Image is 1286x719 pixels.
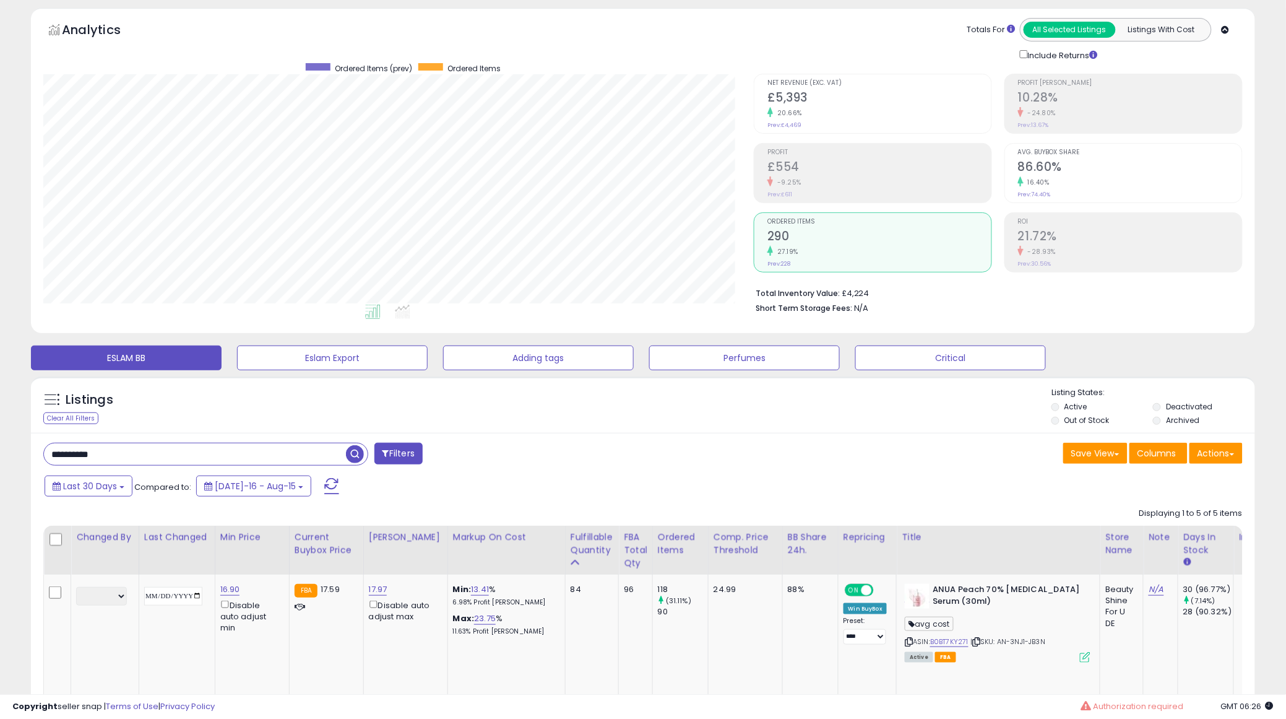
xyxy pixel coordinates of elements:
[1183,606,1233,617] div: 28 (90.32%)
[453,613,556,636] div: %
[43,412,98,424] div: Clear All Filters
[1018,260,1051,268] small: Prev: 30.56%
[1018,160,1242,176] h2: 86.60%
[1018,191,1051,198] small: Prev: 74.40%
[1149,583,1163,596] a: N/A
[471,583,489,596] a: 13.41
[443,346,634,370] button: Adding tags
[1166,401,1212,412] label: Deactivated
[1115,22,1207,38] button: Listings With Cost
[767,90,991,107] h2: £5,393
[767,80,991,87] span: Net Revenue (Exc. VAT)
[1024,108,1056,118] small: -24.80%
[1018,229,1242,246] h2: 21.72%
[144,531,210,544] div: Last Changed
[767,191,792,198] small: Prev: £611
[773,108,802,118] small: 20.66%
[63,480,117,492] span: Last 30 Days
[1139,508,1243,520] div: Displaying 1 to 5 of 5 items
[658,531,703,557] div: Ordered Items
[788,584,829,595] div: 88%
[335,63,412,74] span: Ordered Items (prev)
[1018,121,1049,129] small: Prev: 13.67%
[1024,178,1050,187] small: 16.40%
[905,652,933,663] span: All listings currently available for purchase on Amazon
[756,288,840,298] b: Total Inventory Value:
[756,303,852,313] b: Short Term Storage Fees:
[62,21,145,41] h5: Analytics
[714,531,777,557] div: Comp. Price Threshold
[1189,443,1243,464] button: Actions
[321,583,340,595] span: 17.59
[967,24,1016,36] div: Totals For
[453,583,472,595] b: Min:
[905,584,930,609] img: 31n+j4QX6gL._SL40_.jpg
[902,531,1095,544] div: Title
[31,346,222,370] button: ESLAM BB
[1024,247,1056,256] small: -28.93%
[767,229,991,246] h2: 290
[196,476,311,497] button: [DATE]-16 - Aug-15
[1024,22,1116,38] button: All Selected Listings
[369,598,438,622] div: Disable auto adjust max
[855,346,1046,370] button: Critical
[215,480,296,492] span: [DATE]-16 - Aug-15
[905,584,1090,661] div: ASIN:
[1149,531,1173,544] div: Note
[134,481,191,493] span: Compared to:
[930,637,969,647] a: B0BT7KY271
[1221,700,1274,712] span: 2025-09-15 06:26 GMT
[649,346,840,370] button: Perfumes
[237,346,428,370] button: Eslam Export
[767,219,991,225] span: Ordered Items
[447,526,565,575] th: The percentage added to the cost of goods (COGS) that forms the calculator for Min & Max prices.
[1018,80,1242,87] span: Profit [PERSON_NAME]
[12,700,58,712] strong: Copyright
[374,443,423,464] button: Filters
[844,617,887,645] div: Preset:
[1063,443,1128,464] button: Save View
[773,247,798,256] small: 27.19%
[12,701,215,713] div: seller snap | |
[714,584,773,595] div: 24.99
[1018,219,1242,225] span: ROI
[139,526,215,575] th: CSV column name: cust_attr_1_Last Changed
[756,285,1233,300] li: £4,224
[767,149,991,156] span: Profit
[45,476,132,497] button: Last 30 Days
[76,531,134,544] div: Changed by
[453,612,475,624] b: Max:
[1018,90,1242,107] h2: 10.28%
[767,260,790,268] small: Prev: 228
[767,160,991,176] h2: £554
[295,584,317,598] small: FBA
[106,700,158,712] a: Terms of Use
[1064,401,1087,412] label: Active
[872,585,892,596] span: OFF
[1105,531,1138,557] div: Store Name
[666,596,691,606] small: (31.11%)
[220,598,280,634] div: Disable auto adjust min
[71,526,139,575] th: CSV column name: cust_attr_2_Changed by
[773,178,801,187] small: -9.25%
[571,584,609,595] div: 84
[846,585,861,596] span: ON
[935,652,956,663] span: FBA
[788,531,833,557] div: BB Share 24h.
[571,531,613,557] div: Fulfillable Quantity
[453,531,560,544] div: Markup on Cost
[220,531,284,544] div: Min Price
[453,627,556,636] p: 11.63% Profit [PERSON_NAME]
[220,583,240,596] a: 16.90
[1137,447,1176,460] span: Columns
[1183,531,1228,557] div: Days In Stock
[844,603,887,614] div: Win BuyBox
[369,531,442,544] div: [PERSON_NAME]
[1011,48,1113,61] div: Include Returns
[844,531,892,544] div: Repricing
[369,583,387,596] a: 17.97
[453,598,556,607] p: 6.98% Profit [PERSON_NAME]
[854,302,869,314] span: N/A
[624,584,643,595] div: 96
[1064,415,1110,425] label: Out of Stock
